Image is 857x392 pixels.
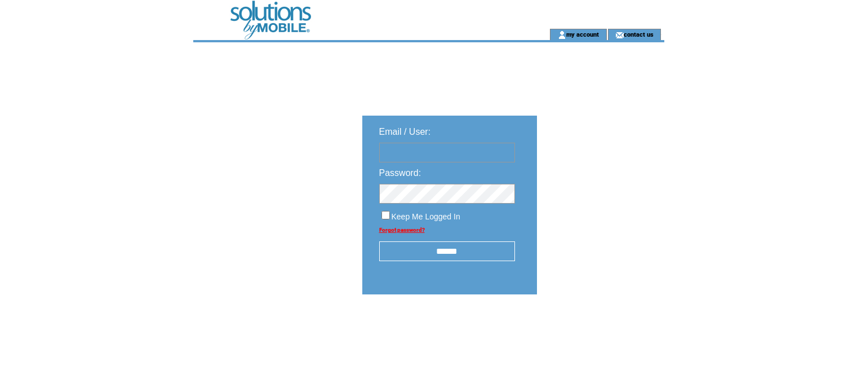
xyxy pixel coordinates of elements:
a: Forgot password? [379,227,425,233]
span: Email / User: [379,127,431,136]
img: transparent.png;jsessionid=F784B11AAD4DD54775FCD7E7EB5117BF [570,323,626,337]
a: my account [566,30,599,38]
span: Keep Me Logged In [392,212,460,221]
span: Password: [379,168,421,178]
img: account_icon.gif;jsessionid=F784B11AAD4DD54775FCD7E7EB5117BF [558,30,566,39]
a: contact us [624,30,654,38]
img: contact_us_icon.gif;jsessionid=F784B11AAD4DD54775FCD7E7EB5117BF [615,30,624,39]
